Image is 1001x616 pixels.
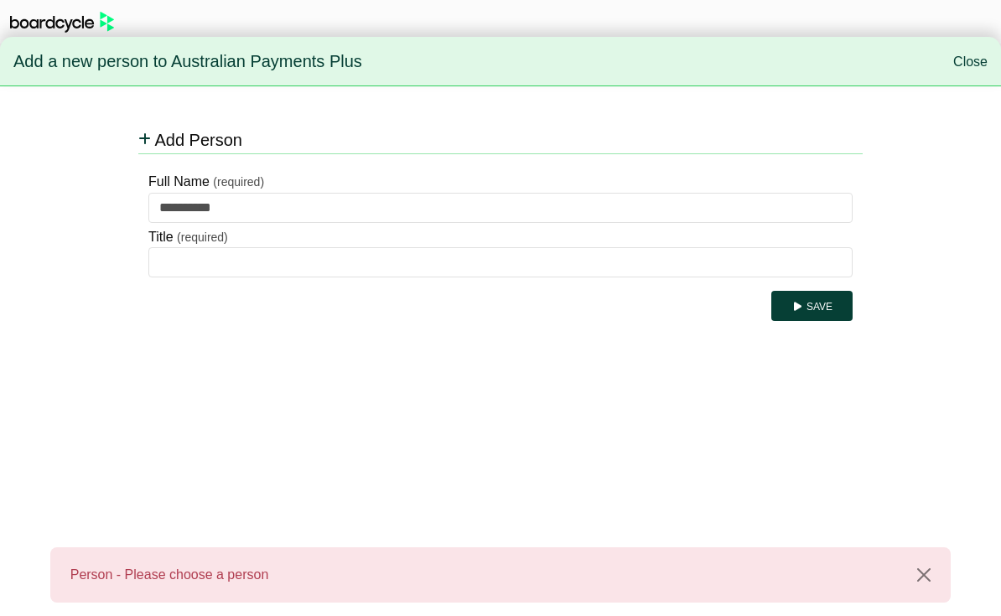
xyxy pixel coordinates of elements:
div: Person - Please choose a person [50,547,952,603]
label: Full Name [148,171,210,193]
a: Close [953,54,988,69]
img: BoardcycleBlackGreen-aaafeed430059cb809a45853b8cf6d952af9d84e6e89e1f1685b34bfd5cb7d64.svg [10,12,114,33]
small: (required) [177,230,228,244]
small: (required) [213,175,264,189]
button: Save [771,291,853,321]
label: Title [148,226,174,248]
span: Add Person [154,131,242,149]
span: Add a new person to Australian Payments Plus [13,44,362,80]
button: Close [897,547,951,603]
